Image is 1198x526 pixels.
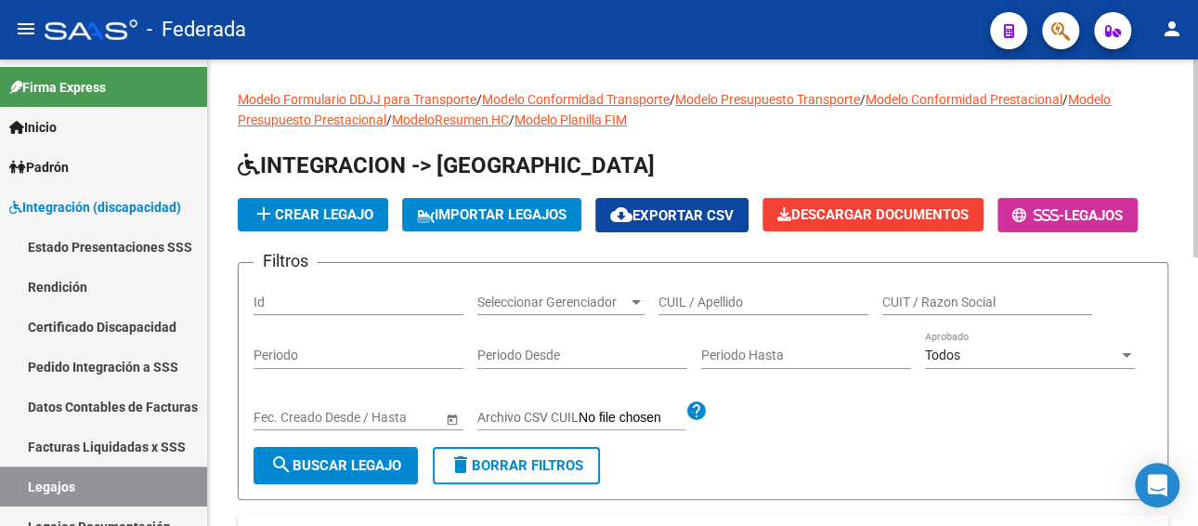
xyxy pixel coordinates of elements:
[1012,207,1064,224] span: -
[253,203,275,225] mat-icon: add
[866,92,1062,107] a: Modelo Conformidad Prestacional
[997,198,1138,232] button: -Legajos
[238,198,388,231] button: Crear Legajo
[595,198,749,232] button: Exportar CSV
[238,152,655,178] span: INTEGRACION -> [GEOGRAPHIC_DATA]
[9,157,69,178] span: Padrón
[514,112,627,127] a: Modelo Planilla FIM
[579,410,685,427] input: Archivo CSV CUIL
[238,92,476,107] a: Modelo Formulario DDJJ para Transporte
[337,410,428,426] input: Fecha fin
[147,9,246,50] span: - Federada
[270,454,293,476] mat-icon: search
[392,112,509,127] a: ModeloResumen HC
[254,447,418,484] button: Buscar Legajo
[1064,207,1123,224] span: Legajos
[442,409,462,428] button: Open calendar
[610,207,734,224] span: Exportar CSV
[9,117,57,138] span: Inicio
[417,206,566,223] span: IMPORTAR LEGAJOS
[254,410,321,426] input: Fecha inicio
[482,92,670,107] a: Modelo Conformidad Transporte
[1135,463,1179,507] div: Open Intercom Messenger
[762,198,983,231] button: Descargar Documentos
[777,206,969,223] span: Descargar Documentos
[254,248,318,274] h3: Filtros
[610,204,632,226] mat-icon: cloud_download
[15,18,37,40] mat-icon: menu
[449,454,472,476] mat-icon: delete
[433,447,600,484] button: Borrar Filtros
[449,457,583,474] span: Borrar Filtros
[685,400,708,422] mat-icon: help
[477,295,628,310] span: Seleccionar Gerenciador
[270,457,401,474] span: Buscar Legajo
[9,197,181,217] span: Integración (discapacidad)
[402,198,581,231] button: IMPORTAR LEGAJOS
[9,77,106,98] span: Firma Express
[1161,18,1183,40] mat-icon: person
[925,348,960,362] span: Todos
[477,410,579,425] span: Archivo CSV CUIL
[675,92,860,107] a: Modelo Presupuesto Transporte
[253,206,373,223] span: Crear Legajo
